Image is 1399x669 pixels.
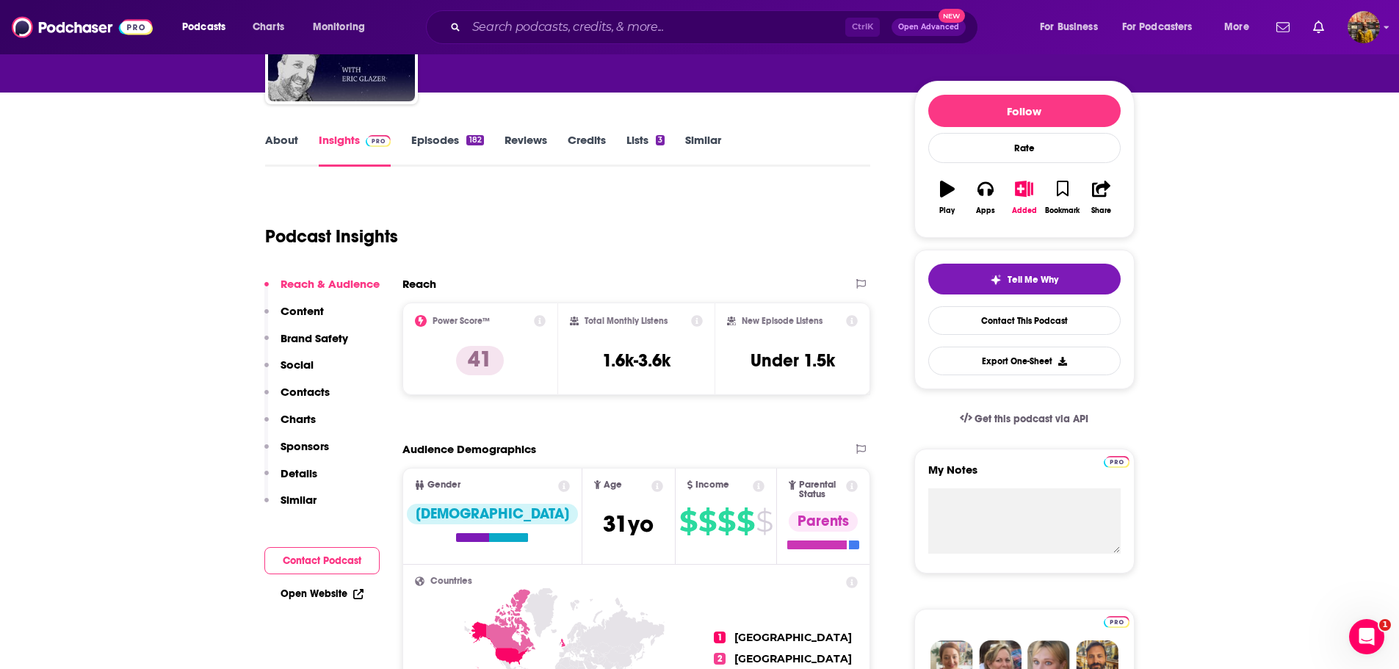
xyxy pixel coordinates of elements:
img: Podchaser Pro [366,135,391,147]
div: Rate [928,133,1121,163]
span: Parental Status [799,480,844,499]
p: Similar [281,493,317,507]
p: 41 [456,346,504,375]
button: tell me why sparkleTell Me Why [928,264,1121,294]
span: $ [717,510,735,533]
p: Sponsors [281,439,329,453]
span: [GEOGRAPHIC_DATA] [734,652,852,665]
button: Added [1005,171,1043,224]
p: Reach & Audience [281,277,380,291]
span: Countries [430,576,472,586]
img: tell me why sparkle [990,274,1002,286]
button: Similar [264,493,317,520]
img: Podchaser Pro [1104,456,1129,468]
h3: 1.6k-3.6k [602,350,670,372]
span: For Podcasters [1122,17,1193,37]
span: Monitoring [313,17,365,37]
button: Share [1082,171,1120,224]
a: Episodes182 [411,133,483,167]
p: Brand Safety [281,331,348,345]
h1: Podcast Insights [265,225,398,247]
span: Get this podcast via API [975,413,1088,425]
span: More [1224,17,1249,37]
span: 31 yo [603,510,654,538]
button: Follow [928,95,1121,127]
span: [GEOGRAPHIC_DATA] [734,631,852,644]
div: Search podcasts, credits, & more... [440,10,992,44]
a: Pro website [1104,614,1129,628]
h2: Audience Demographics [402,442,536,456]
span: 1 [714,632,726,643]
iframe: Intercom live chat [1349,619,1384,654]
span: $ [698,510,716,533]
button: Apps [966,171,1005,224]
button: open menu [172,15,245,39]
span: For Business [1040,17,1098,37]
button: Open AdvancedNew [892,18,966,36]
button: open menu [1214,15,1268,39]
h3: Under 1.5k [751,350,835,372]
button: Contact Podcast [264,547,380,574]
span: Ctrl K [845,18,880,37]
span: $ [679,510,697,533]
button: Contacts [264,385,330,412]
a: Contact This Podcast [928,306,1121,335]
div: 3 [656,135,665,145]
h2: New Episode Listens [742,316,823,326]
span: $ [756,510,773,533]
span: Charts [253,17,284,37]
button: Show profile menu [1348,11,1380,43]
div: Added [1012,206,1037,215]
span: Open Advanced [898,23,959,31]
button: Export One-Sheet [928,347,1121,375]
a: Show notifications dropdown [1307,15,1330,40]
div: [DEMOGRAPHIC_DATA] [407,504,578,524]
p: Charts [281,412,316,426]
button: Details [264,466,317,493]
button: Social [264,358,314,385]
span: 1 [1379,619,1391,631]
p: Content [281,304,324,318]
a: Show notifications dropdown [1270,15,1295,40]
div: Share [1091,206,1111,215]
button: Sponsors [264,439,329,466]
img: Podchaser Pro [1104,616,1129,628]
button: open menu [1030,15,1116,39]
a: Credits [568,133,606,167]
a: Charts [243,15,293,39]
input: Search podcasts, credits, & more... [466,15,845,39]
div: Parents [789,511,858,532]
a: InsightsPodchaser Pro [319,133,391,167]
button: Content [264,304,324,331]
span: Tell Me Why [1008,274,1058,286]
button: open menu [303,15,384,39]
span: Logged in as hratnayake [1348,11,1380,43]
a: Lists3 [626,133,665,167]
button: Charts [264,412,316,439]
a: Get this podcast via API [948,401,1101,437]
span: Income [695,480,729,490]
span: Age [604,480,622,490]
a: About [265,133,298,167]
p: Contacts [281,385,330,399]
button: open menu [1113,15,1214,39]
p: Details [281,466,317,480]
span: Podcasts [182,17,225,37]
button: Reach & Audience [264,277,380,304]
label: My Notes [928,463,1121,488]
span: New [939,9,965,23]
button: Play [928,171,966,224]
a: Similar [685,133,721,167]
div: Play [939,206,955,215]
span: Gender [427,480,460,490]
a: Pro website [1104,454,1129,468]
span: 2 [714,653,726,665]
span: $ [737,510,754,533]
img: Podchaser - Follow, Share and Rate Podcasts [12,13,153,41]
a: Reviews [505,133,547,167]
div: 182 [466,135,483,145]
img: User Profile [1348,11,1380,43]
h2: Power Score™ [433,316,490,326]
h2: Reach [402,277,436,291]
a: Open Website [281,587,364,600]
